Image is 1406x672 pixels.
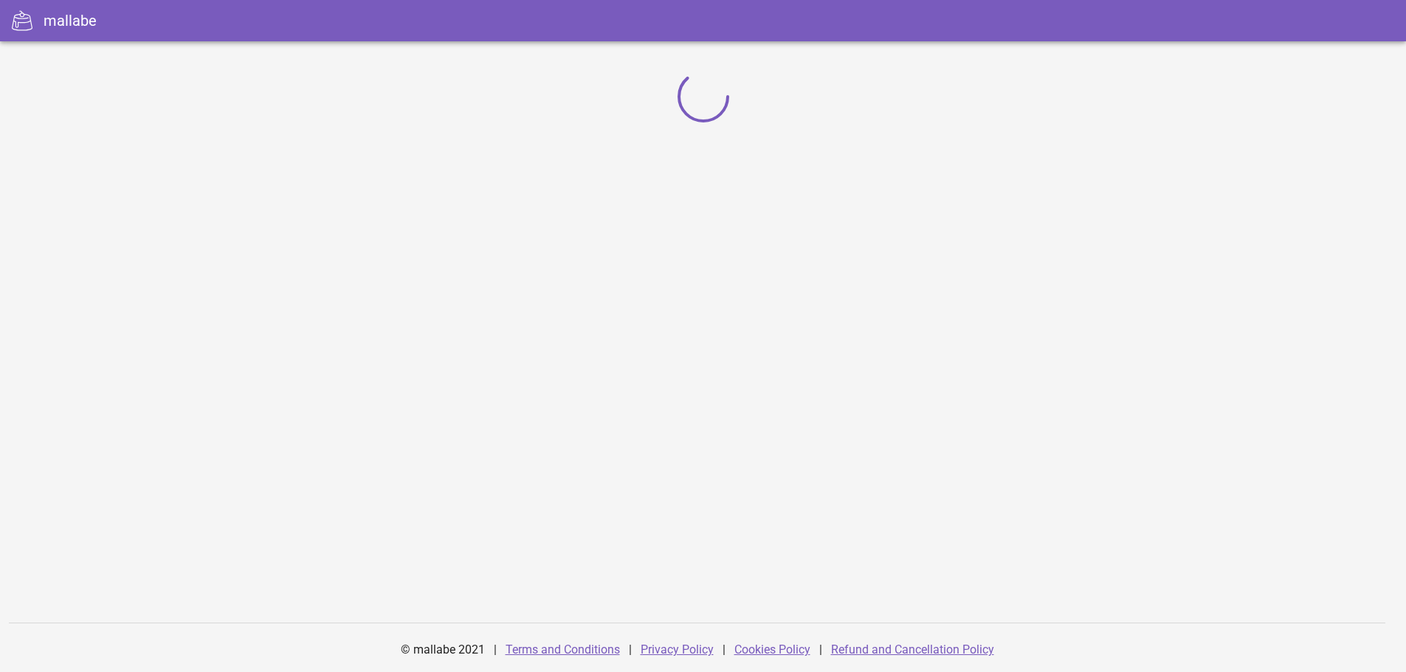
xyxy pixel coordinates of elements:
[734,642,810,657] a: Cookies Policy
[819,632,822,668] div: |
[723,632,726,668] div: |
[44,10,97,32] div: mallabe
[629,632,632,668] div: |
[831,642,994,657] a: Refund and Cancellation Policy
[392,632,494,668] div: © mallabe 2021
[506,642,620,657] a: Terms and Conditions
[641,642,714,657] a: Privacy Policy
[494,632,497,668] div: |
